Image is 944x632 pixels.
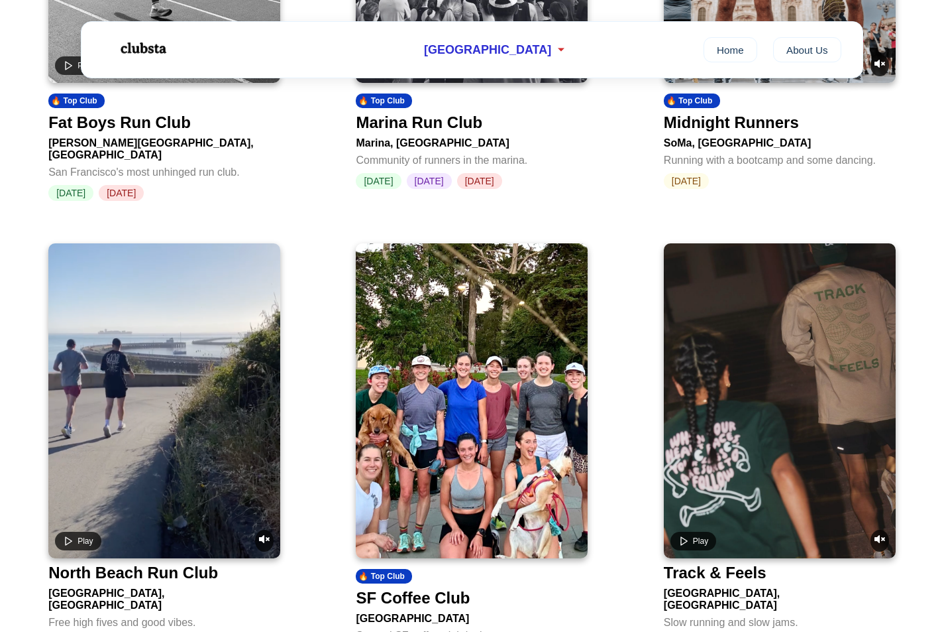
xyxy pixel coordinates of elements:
button: Play video [55,532,101,550]
div: SF Coffee Club [356,589,470,607]
span: [DATE] [407,173,452,189]
button: Play video [670,532,716,550]
div: San Francisco's most unhinged run club. [48,161,280,178]
span: [DATE] [356,173,401,189]
a: Home [704,37,757,62]
span: [DATE] [48,185,93,201]
div: 🔥 Top Club [664,94,720,108]
div: Running with a bootcamp and some dancing. [664,149,896,166]
div: [PERSON_NAME][GEOGRAPHIC_DATA], [GEOGRAPHIC_DATA] [48,132,280,161]
div: 🔥 Top Club [48,94,105,108]
span: [DATE] [457,173,502,189]
div: Free high fives and good vibes. [48,611,280,629]
button: Unmute video [870,530,889,552]
img: SF Coffee Club [356,243,588,558]
span: Play [78,537,93,546]
div: 🔥 Top Club [356,94,412,108]
div: Fat Boys Run Club [48,113,191,132]
div: [GEOGRAPHIC_DATA] [356,607,588,625]
a: About Us [773,37,841,62]
div: SoMa, [GEOGRAPHIC_DATA] [664,132,896,149]
div: Marina Run Club [356,113,482,132]
div: Midnight Runners [664,113,799,132]
div: Marina, [GEOGRAPHIC_DATA] [356,132,588,149]
div: North Beach Run Club [48,564,218,582]
div: Slow running and slow jams. [664,611,896,629]
div: [GEOGRAPHIC_DATA], [GEOGRAPHIC_DATA] [664,582,896,611]
span: Play [693,537,708,546]
div: [GEOGRAPHIC_DATA], [GEOGRAPHIC_DATA] [48,582,280,611]
span: [DATE] [99,185,144,201]
div: Community of runners in the marina. [356,149,588,166]
div: Track & Feels [664,564,766,582]
span: [GEOGRAPHIC_DATA] [424,43,551,57]
img: Logo [103,32,182,65]
div: 🔥 Top Club [356,569,412,584]
button: Unmute video [255,530,274,552]
span: [DATE] [664,173,709,189]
